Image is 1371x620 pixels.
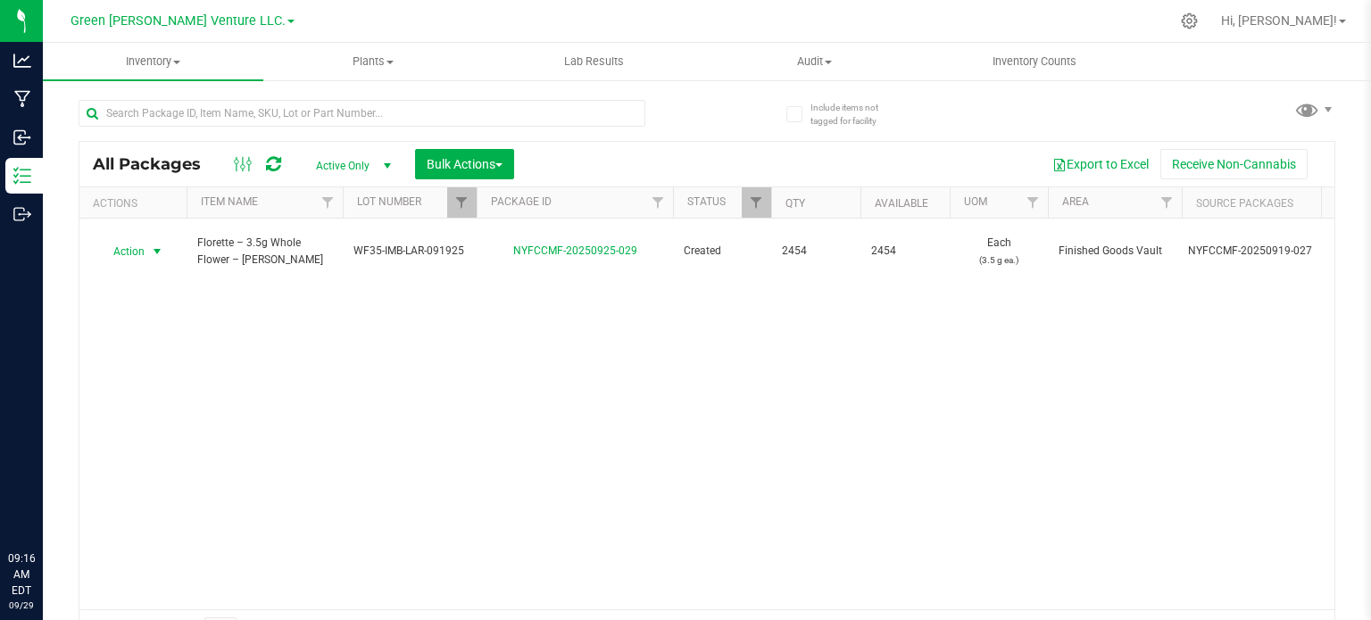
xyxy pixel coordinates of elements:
a: Package ID [491,195,552,208]
p: (3.5 g ea.) [960,252,1037,269]
span: Action [97,239,145,264]
inline-svg: Inbound [13,128,31,146]
a: Plants [263,43,484,80]
input: Search Package ID, Item Name, SKU, Lot or Part Number... [79,100,645,127]
a: Inventory Counts [925,43,1145,80]
a: Qty [785,197,805,210]
span: Hi, [PERSON_NAME]! [1221,13,1337,28]
a: UOM [964,195,987,208]
div: Value 1: NYFCCMF-20250919-027 [1188,243,1355,260]
inline-svg: Manufacturing [13,90,31,108]
a: Audit [704,43,925,80]
div: Actions [93,197,179,210]
span: 2454 [871,243,939,260]
a: Item Name [201,195,258,208]
a: Filter [1152,187,1182,218]
span: WF35-IMB-LAR-091925 [353,243,466,260]
span: Created [684,243,760,260]
a: Lab Results [484,43,704,80]
button: Receive Non-Cannabis [1160,149,1308,179]
span: select [146,239,169,264]
span: Each [960,235,1037,269]
span: Bulk Actions [427,157,503,171]
span: Finished Goods Vault [1059,243,1171,260]
a: Filter [447,187,477,218]
a: Area [1062,195,1089,208]
span: Inventory Counts [968,54,1101,70]
a: Inventory [43,43,263,80]
span: Inventory [43,54,263,70]
p: 09:16 AM EDT [8,550,35,599]
span: Green [PERSON_NAME] Venture LLC. [71,13,286,29]
span: Lab Results [540,54,648,70]
inline-svg: Analytics [13,52,31,70]
span: Plants [264,54,483,70]
a: NYFCCMF-20250925-029 [513,244,637,257]
span: Include items not tagged for facility [810,101,900,128]
iframe: Resource center [18,477,71,531]
div: Manage settings [1178,12,1201,29]
a: Filter [644,187,673,218]
span: Audit [705,54,924,70]
a: Filter [1018,187,1048,218]
th: Source Packages [1182,187,1360,219]
button: Bulk Actions [415,149,514,179]
inline-svg: Inventory [13,167,31,185]
a: Filter [742,187,771,218]
span: All Packages [93,154,219,174]
iframe: Resource center unread badge [53,475,74,496]
span: Florette – 3.5g Whole Flower – [PERSON_NAME] [197,235,332,269]
button: Export to Excel [1041,149,1160,179]
a: Lot Number [357,195,421,208]
a: Filter [313,187,343,218]
a: Available [875,197,928,210]
span: 2454 [782,243,850,260]
a: Status [687,195,726,208]
inline-svg: Outbound [13,205,31,223]
p: 09/29 [8,599,35,612]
